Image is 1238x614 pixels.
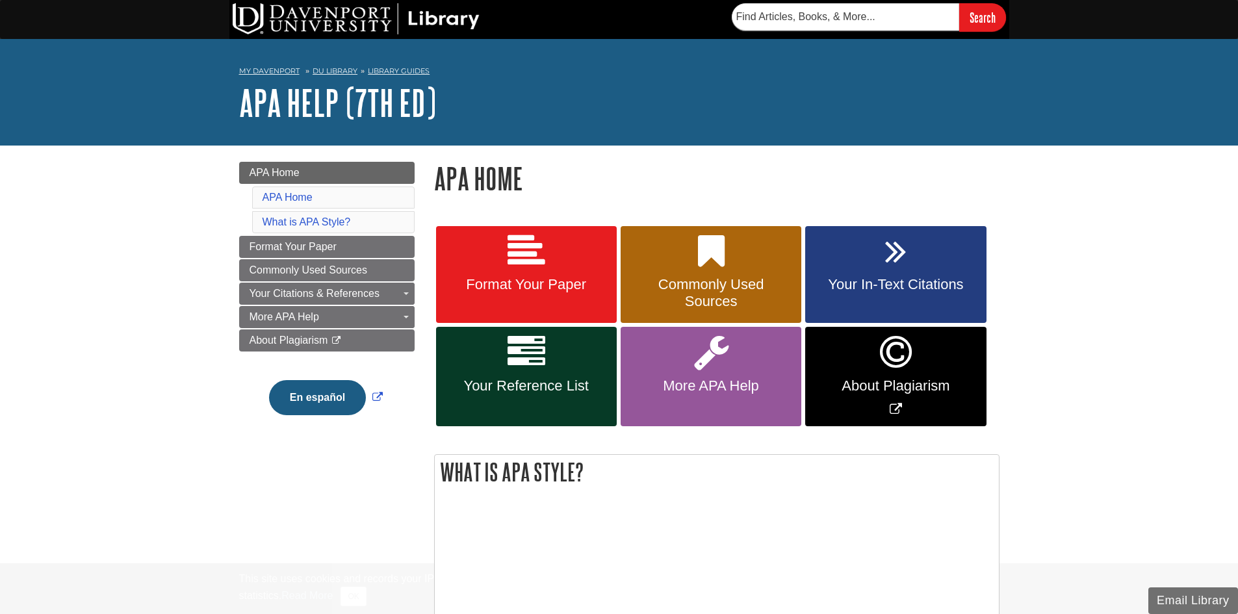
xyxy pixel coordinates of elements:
a: Your In-Text Citations [805,226,986,324]
button: Close [341,587,366,606]
span: Your In-Text Citations [815,276,976,293]
a: Link opens in new window [266,392,386,403]
span: APA Home [250,167,300,178]
a: Read More [281,590,333,601]
a: Format Your Paper [239,236,415,258]
a: DU Library [313,66,357,75]
span: Your Reference List [446,377,607,394]
a: Link opens in new window [805,327,986,426]
span: Format Your Paper [250,241,337,252]
i: This link opens in a new window [331,337,342,345]
a: More APA Help [621,327,801,426]
span: About Plagiarism [250,335,328,346]
span: Your Citations & References [250,288,380,299]
h1: APA Home [434,162,999,195]
a: APA Home [263,192,313,203]
div: Guide Page Menu [239,162,415,437]
form: Searches DU Library's articles, books, and more [732,3,1006,31]
img: DU Library [233,3,480,34]
h2: What is APA Style? [435,455,999,489]
span: Format Your Paper [446,276,607,293]
a: Your Citations & References [239,283,415,305]
span: More APA Help [630,377,792,394]
button: Email Library [1148,587,1238,614]
span: More APA Help [250,311,319,322]
a: Commonly Used Sources [621,226,801,324]
a: More APA Help [239,306,415,328]
a: What is APA Style? [263,216,351,227]
a: About Plagiarism [239,329,415,352]
a: Commonly Used Sources [239,259,415,281]
a: Format Your Paper [436,226,617,324]
span: About Plagiarism [815,377,976,394]
a: APA Help (7th Ed) [239,83,436,123]
input: Search [959,3,1006,31]
a: Your Reference List [436,327,617,426]
a: Library Guides [368,66,430,75]
a: APA Home [239,162,415,184]
a: My Davenport [239,66,300,77]
button: En español [269,380,366,415]
input: Find Articles, Books, & More... [732,3,959,31]
div: This site uses cookies and records your IP address for usage statistics. Additionally, we use Goo... [239,571,999,606]
span: Commonly Used Sources [630,276,792,310]
nav: breadcrumb [239,62,999,83]
span: Commonly Used Sources [250,264,367,275]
